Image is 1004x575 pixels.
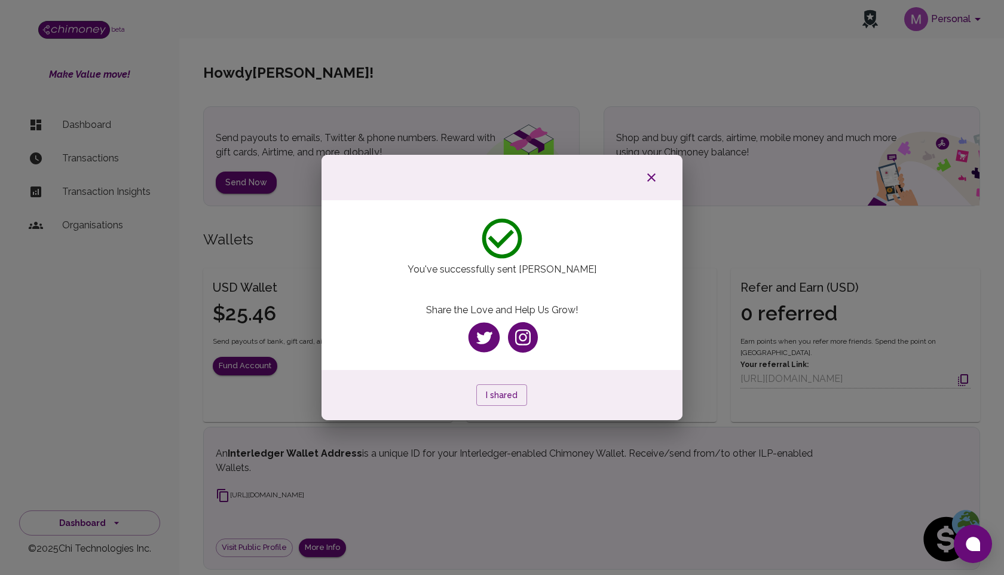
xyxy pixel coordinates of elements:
[476,384,527,406] button: I shared
[322,262,683,277] p: You've successfully sent [PERSON_NAME]
[508,322,538,353] img: instagram
[336,289,669,358] div: Share the Love and Help Us Grow!
[466,320,502,355] img: twitter
[954,525,992,563] button: Open chat window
